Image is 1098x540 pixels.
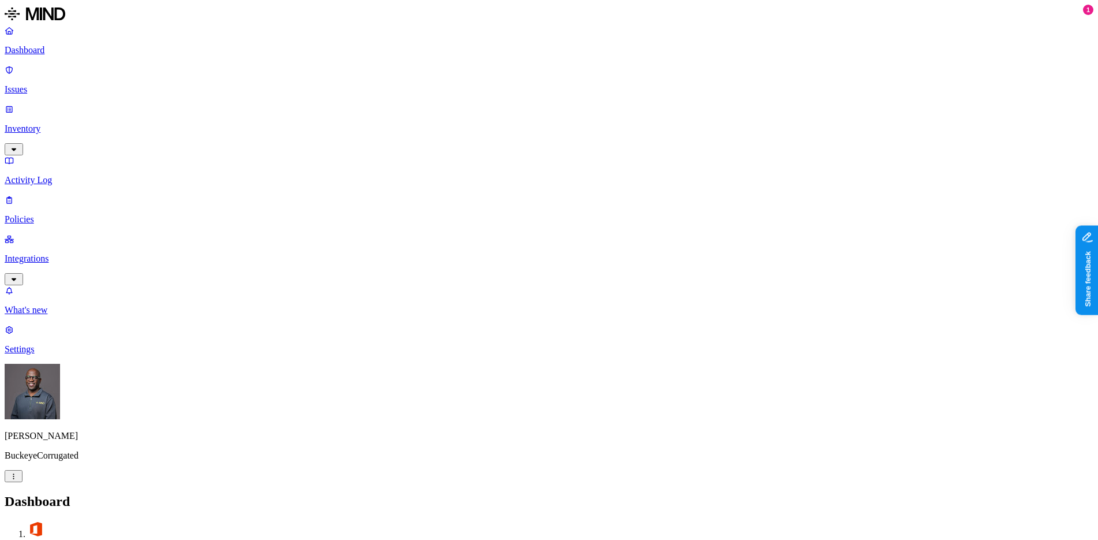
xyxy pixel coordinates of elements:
div: 1 [1083,5,1093,15]
img: office-365.svg [28,521,44,537]
p: Policies [5,214,1093,225]
p: Settings [5,344,1093,355]
a: Issues [5,65,1093,95]
p: Issues [5,84,1093,95]
p: Dashboard [5,45,1093,55]
a: What's new [5,285,1093,315]
p: BuckeyeCorrugated [5,450,1093,461]
img: Gregory Thomas [5,364,60,419]
img: MIND [5,5,65,23]
a: Integrations [5,234,1093,284]
a: Settings [5,325,1093,355]
p: What's new [5,305,1093,315]
a: MIND [5,5,1093,25]
p: Activity Log [5,175,1093,185]
a: Inventory [5,104,1093,154]
p: Integrations [5,254,1093,264]
a: Dashboard [5,25,1093,55]
h2: Dashboard [5,494,1093,509]
a: Activity Log [5,155,1093,185]
a: Policies [5,195,1093,225]
p: Inventory [5,124,1093,134]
